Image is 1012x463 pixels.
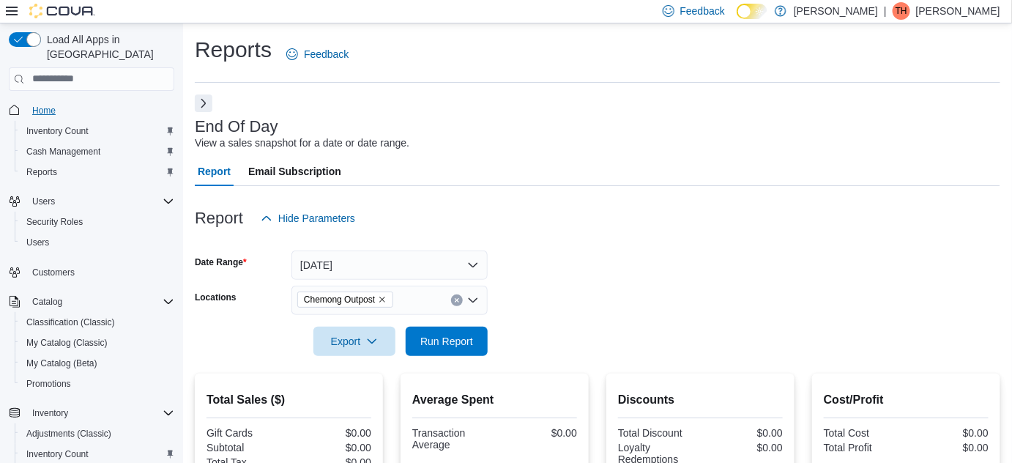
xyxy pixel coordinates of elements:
img: Cova [29,4,95,18]
button: Customers [3,262,180,283]
h3: End Of Day [195,118,278,136]
div: Gift Cards [207,427,286,439]
span: Catalog [32,296,62,308]
div: Total Cost [824,427,904,439]
a: My Catalog (Beta) [21,355,103,372]
span: My Catalog (Classic) [21,334,174,352]
a: Users [21,234,55,251]
h2: Average Spent [412,391,577,409]
span: Inventory [32,407,68,419]
span: Home [26,101,174,119]
span: Hide Parameters [278,211,355,226]
span: Users [32,196,55,207]
button: Classification (Classic) [15,312,180,333]
span: Export [322,327,387,356]
span: Inventory Count [21,445,174,463]
button: Next [195,95,212,112]
span: Security Roles [21,213,174,231]
button: Inventory [3,403,180,423]
span: Adjustments (Classic) [26,428,111,440]
div: $0.00 [909,427,989,439]
button: Security Roles [15,212,180,232]
label: Date Range [195,256,247,268]
button: Hide Parameters [255,204,361,233]
span: Security Roles [26,216,83,228]
button: Users [3,191,180,212]
span: Inventory Count [26,448,89,460]
div: Transaction Average [412,427,492,451]
a: Feedback [280,40,354,69]
div: $0.00 [909,442,989,453]
span: Reports [21,163,174,181]
span: Reports [26,166,57,178]
span: Feedback [680,4,725,18]
span: My Catalog (Classic) [26,337,108,349]
a: My Catalog (Classic) [21,334,114,352]
button: Catalog [26,293,68,311]
a: Classification (Classic) [21,314,121,331]
div: Total Profit [824,442,904,453]
span: Users [21,234,174,251]
span: Feedback [304,47,349,62]
button: [DATE] [291,251,488,280]
input: Dark Mode [737,4,767,19]
div: $0.00 [704,442,784,453]
a: Reports [21,163,63,181]
button: Home [3,100,180,121]
button: Catalog [3,292,180,312]
button: Inventory [26,404,74,422]
button: Cash Management [15,141,180,162]
span: Inventory Count [21,122,174,140]
a: Cash Management [21,143,106,160]
div: $0.00 [498,427,578,439]
span: Catalog [26,293,174,311]
a: Inventory Count [21,122,94,140]
button: My Catalog (Classic) [15,333,180,353]
p: [PERSON_NAME] [794,2,878,20]
h3: Report [195,210,243,227]
button: Remove Chemong Outpost from selection in this group [378,295,387,304]
div: Subtotal [207,442,286,453]
a: Security Roles [21,213,89,231]
a: Inventory Count [21,445,94,463]
span: Cash Management [26,146,100,158]
span: Classification (Classic) [26,316,115,328]
span: TH [896,2,907,20]
div: Total Discount [618,427,698,439]
span: Report [198,157,231,186]
h2: Total Sales ($) [207,391,371,409]
span: Adjustments (Classic) [21,425,174,442]
span: Chemong Outpost [297,292,393,308]
span: Classification (Classic) [21,314,174,331]
span: Run Report [420,334,473,349]
button: Open list of options [467,295,479,306]
span: My Catalog (Beta) [21,355,174,372]
span: Inventory [26,404,174,422]
button: Promotions [15,374,180,394]
div: $0.00 [704,427,784,439]
a: Adjustments (Classic) [21,425,117,442]
span: Users [26,193,174,210]
h1: Reports [195,35,272,64]
p: [PERSON_NAME] [916,2,1000,20]
p: | [884,2,887,20]
button: Export [313,327,395,356]
button: Adjustments (Classic) [15,423,180,444]
a: Promotions [21,375,77,393]
span: My Catalog (Beta) [26,358,97,369]
a: Customers [26,264,81,281]
span: Email Subscription [248,157,341,186]
button: Users [15,232,180,253]
span: Cash Management [21,143,174,160]
span: Chemong Outpost [304,292,375,307]
h2: Cost/Profit [824,391,989,409]
button: Run Report [406,327,488,356]
span: Customers [26,263,174,281]
span: Load All Apps in [GEOGRAPHIC_DATA] [41,32,174,62]
button: Clear input [451,295,463,306]
span: Home [32,105,56,116]
span: Dark Mode [737,19,737,20]
h2: Discounts [618,391,783,409]
div: $0.00 [292,427,372,439]
span: Inventory Count [26,125,89,137]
